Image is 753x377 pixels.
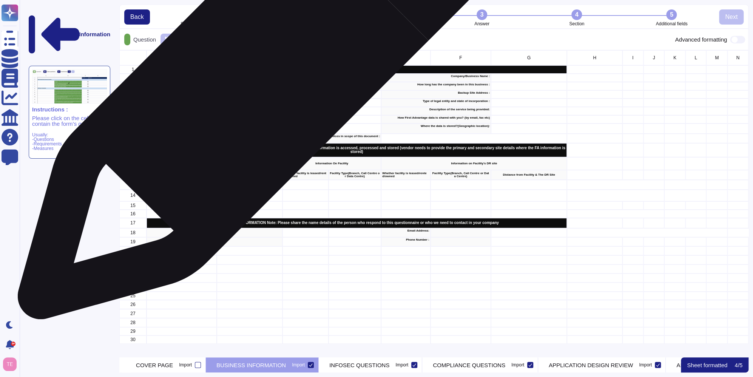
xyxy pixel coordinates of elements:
[382,162,566,165] p: Information on Facility's DR site
[216,362,286,368] p: BUSINESS INFORMATION
[32,107,107,112] p: Instructions :
[287,9,297,20] div: 1
[245,9,339,26] li: Question
[119,74,147,82] div: 2
[382,116,490,119] p: How First Advantage data is shared with you? (by email, fax etc)
[119,157,147,170] div: 11
[32,69,107,104] img: instruction
[119,134,147,143] div: 9
[382,75,490,78] p: Company/Business Name :
[433,362,505,368] p: COMPLIANCE QUESTIONS
[148,100,281,103] p: Publicly or privately held company :
[477,9,487,20] div: 3
[382,172,429,178] p: Whether facility is leased/rented/owned
[492,173,566,176] p: Distance from Facility & The DR Site
[382,238,429,241] p: Phone Number :
[148,116,281,119] p: No.of employees in the Organization
[136,362,173,368] p: COVER PAGE
[529,9,624,26] li: Section
[119,292,147,300] div: 25
[292,363,305,367] div: Import
[624,9,719,26] li: Additional fields
[404,56,407,60] span: E
[632,56,633,60] span: I
[130,37,156,42] p: Question
[736,56,739,60] span: N
[119,50,748,357] div: grid
[148,221,566,225] p: RESPONDER INFORMATION Note: Please share the name details of the person who respond to this quest...
[119,170,147,180] div: 12
[725,14,738,20] span: Next
[119,143,147,157] div: 10
[119,218,147,229] div: 17
[148,167,216,170] p: Facility & Address
[148,125,281,131] p: How data is stored?(data center, cloud, others) (Supplier to mention all the ways use to store FA...
[3,357,17,371] img: user
[432,172,490,178] p: Facility Type(Branch, Call Centre or Data Centre)
[124,9,150,25] button: Back
[353,56,356,60] span: D
[395,363,408,367] div: Import
[382,9,392,20] div: 2
[119,273,147,283] div: 23
[248,56,251,60] span: B
[119,335,147,344] div: 30
[382,83,490,86] p: How long has the company been in this business :
[2,356,22,372] button: user
[734,362,742,368] p: 4 / 5
[119,255,147,264] div: 21
[130,14,144,20] span: Back
[148,68,566,71] p: BUSINESS INFORMATION
[382,100,490,103] p: Type of legal entity and state of incorporation :
[119,99,147,107] div: 5
[666,9,677,20] div: 5
[79,31,111,37] p: Information
[653,56,655,60] span: J
[119,107,147,115] div: 6
[148,146,566,154] p: FACILITY/ DATA STORAGE INFORMATION IMPORTANT: Please list all the facilities where FA information...
[150,9,245,26] li: Sheets selection
[382,125,490,128] p: Where the data is stored?(Geographic location):
[673,56,676,60] span: K
[148,108,281,111] p: List of Locations covered by this questionnaire:
[119,65,147,74] div: 1
[675,36,745,43] div: Advanced formatting
[32,133,107,151] p: Usually: -Questions -Requirements -Measures
[119,82,147,90] div: 3
[549,362,633,368] p: APPLICATION DESIGN REVIEW
[687,362,727,368] p: Sheet formatted
[593,56,596,60] span: H
[119,115,147,124] div: 7
[382,91,490,94] p: Backup Site Address :
[382,108,490,111] p: Description of the service being provided:
[329,362,389,368] p: INFOSEC QUESTIONS
[330,172,380,178] p: Facility Type(Branch, Call Centre or Data Centre)
[382,229,429,232] p: Email Address:
[179,363,192,367] div: Import
[148,135,380,138] p: Are there any material claims or judgments against the company. If yes, describe the impact it ma...
[639,363,652,367] div: Import
[32,115,107,127] p: Please click on the cells that contain the form’s questions
[527,56,531,60] span: G
[719,9,744,25] button: Next
[119,327,147,335] div: 29
[148,75,281,78] p: Name of the holding or parent company :
[119,300,147,309] div: 26
[119,190,147,201] div: 14
[339,9,434,26] li: Yes / No
[304,56,307,60] span: C
[434,9,529,26] li: Answer
[180,56,183,60] span: A
[459,56,462,60] span: F
[119,264,147,273] div: 22
[511,363,524,367] div: Import
[148,238,216,241] p: Job Title
[119,283,147,292] div: 24
[571,9,582,20] div: 4
[676,362,709,368] p: AI Questions
[119,309,147,318] div: 27
[119,201,147,210] div: 15
[148,83,281,86] p: Company Website :
[119,318,147,327] div: 28
[284,162,380,165] p: Information On Facility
